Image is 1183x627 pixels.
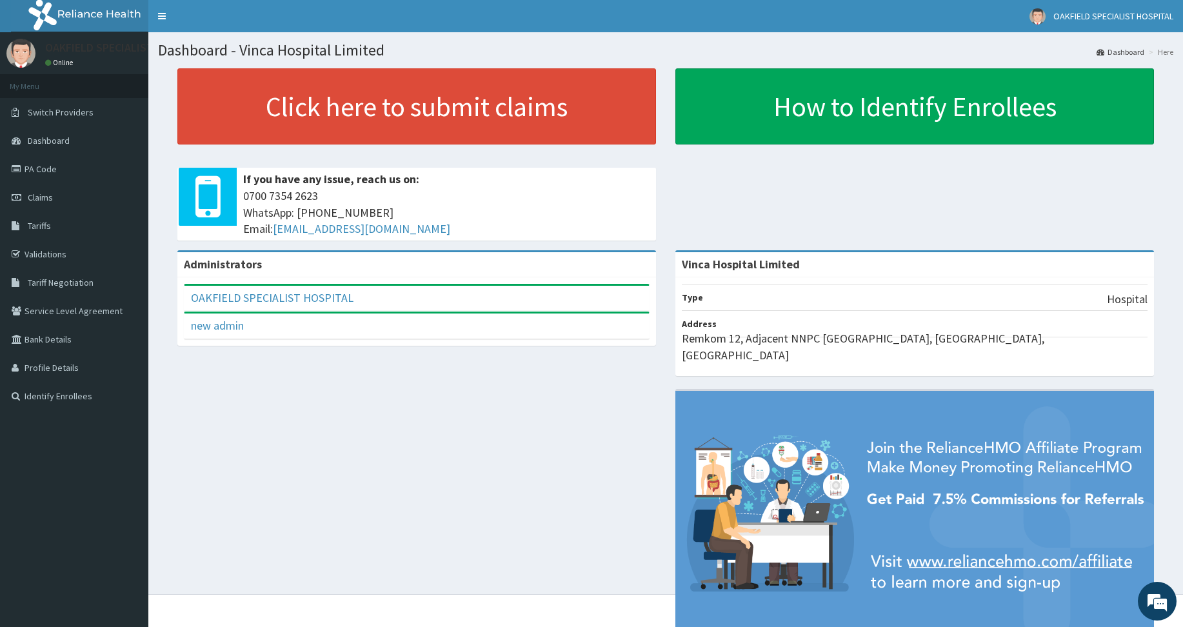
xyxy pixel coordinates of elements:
[273,221,450,236] a: [EMAIL_ADDRESS][DOMAIN_NAME]
[45,58,76,67] a: Online
[28,192,53,203] span: Claims
[243,188,650,237] span: 0700 7354 2623 WhatsApp: [PHONE_NUMBER] Email:
[1107,291,1148,308] p: Hospital
[675,68,1154,144] a: How to Identify Enrollees
[1146,46,1173,57] li: Here
[1097,46,1144,57] a: Dashboard
[158,42,1173,59] h1: Dashboard - Vinca Hospital Limited
[682,257,800,272] strong: Vinca Hospital Limited
[177,68,656,144] a: Click here to submit claims
[682,318,717,330] b: Address
[682,292,703,303] b: Type
[28,277,94,288] span: Tariff Negotiation
[243,172,419,186] b: If you have any issue, reach us on:
[191,318,244,333] a: new admin
[682,330,1148,363] p: Remkom 12, Adjacent NNPC [GEOGRAPHIC_DATA], [GEOGRAPHIC_DATA], [GEOGRAPHIC_DATA]
[6,39,35,68] img: User Image
[1053,10,1173,22] span: OAKFIELD SPECIALIST HOSPITAL
[28,135,70,146] span: Dashboard
[1029,8,1046,25] img: User Image
[184,257,262,272] b: Administrators
[191,290,353,305] a: OAKFIELD SPECIALIST HOSPITAL
[45,42,206,54] p: OAKFIELD SPECIALIST HOSPITAL
[28,106,94,118] span: Switch Providers
[28,220,51,232] span: Tariffs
